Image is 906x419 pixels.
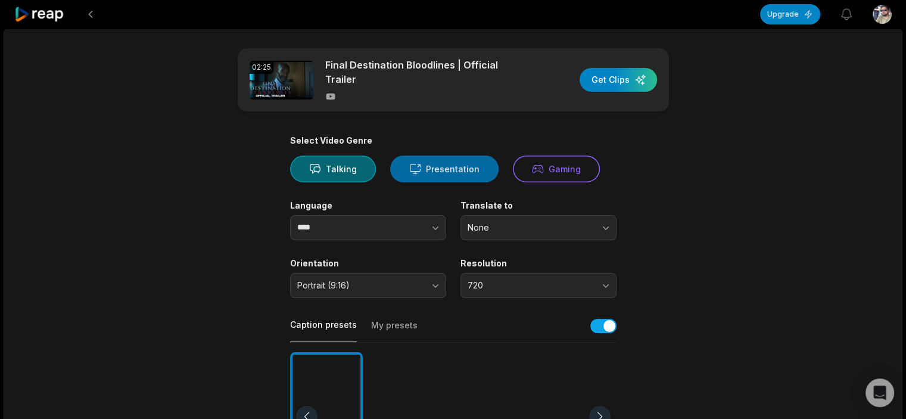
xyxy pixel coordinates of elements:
span: Portrait (9:16) [297,280,422,291]
span: None [468,222,593,233]
button: Talking [290,156,376,182]
p: Final Destination Bloodlines | Official Trailer [325,58,531,86]
button: Portrait (9:16) [290,273,446,298]
button: My presets [371,319,418,342]
label: Language [290,200,446,211]
button: Caption presets [290,319,357,342]
button: Upgrade [760,4,820,24]
span: 720 [468,280,593,291]
button: Gaming [513,156,600,182]
button: None [460,215,617,240]
label: Orientation [290,258,446,269]
label: Resolution [460,258,617,269]
button: 720 [460,273,617,298]
label: Translate to [460,200,617,211]
div: 02:25 [250,61,273,74]
div: Open Intercom Messenger [865,378,894,407]
div: Select Video Genre [290,135,617,146]
button: Presentation [390,156,499,182]
button: Get Clips [580,68,657,92]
